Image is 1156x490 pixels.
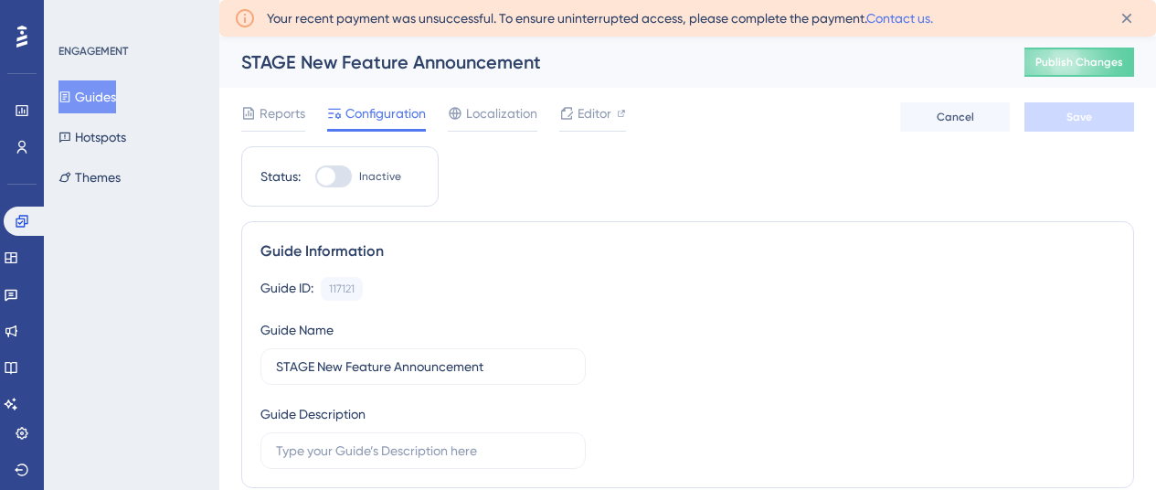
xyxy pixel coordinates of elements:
div: ENGAGEMENT [58,44,128,59]
span: Configuration [345,102,426,124]
span: Cancel [937,110,974,124]
span: Localization [466,102,537,124]
input: Type your Guide’s Name here [276,357,570,377]
span: Inactive [359,169,401,184]
div: Status: [260,165,301,187]
div: Guide Information [260,240,1115,262]
a: Contact us. [866,11,933,26]
div: Guide Description [260,403,366,425]
div: 117121 [329,282,355,296]
div: Guide ID: [260,277,313,301]
input: Type your Guide’s Description here [276,441,570,461]
span: Your recent payment was unsuccessful. To ensure uninterrupted access, please complete the payment. [267,7,933,29]
span: Editor [578,102,611,124]
button: Themes [58,161,121,194]
span: Publish Changes [1035,55,1123,69]
div: STAGE New Feature Announcement [241,49,979,75]
button: Guides [58,80,116,113]
button: Save [1024,102,1134,132]
span: Reports [260,102,305,124]
button: Publish Changes [1024,48,1134,77]
div: Guide Name [260,319,334,341]
span: Save [1066,110,1092,124]
button: Hotspots [58,121,126,154]
button: Cancel [900,102,1010,132]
